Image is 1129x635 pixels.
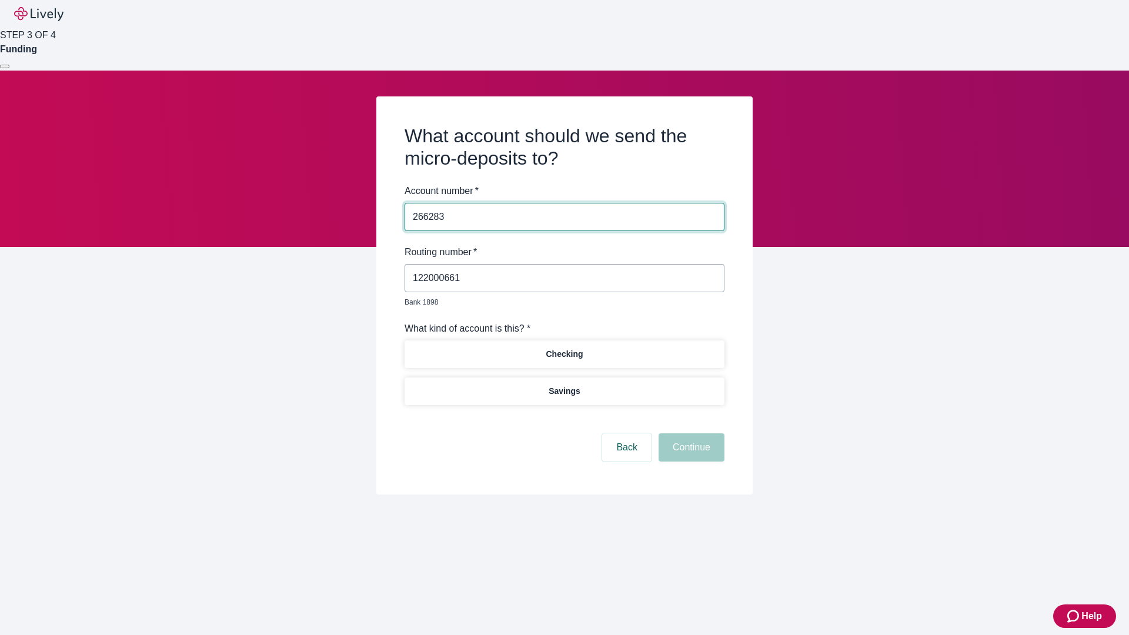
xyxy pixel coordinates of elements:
button: Zendesk support iconHelp [1053,604,1116,628]
h2: What account should we send the micro-deposits to? [405,125,724,170]
label: Account number [405,184,479,198]
label: Routing number [405,245,477,259]
p: Checking [546,348,583,360]
svg: Zendesk support icon [1067,609,1081,623]
button: Savings [405,377,724,405]
img: Lively [14,7,64,21]
button: Checking [405,340,724,368]
span: Help [1081,609,1102,623]
label: What kind of account is this? * [405,322,530,336]
p: Bank 1898 [405,297,716,308]
button: Back [602,433,652,462]
p: Savings [549,385,580,397]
